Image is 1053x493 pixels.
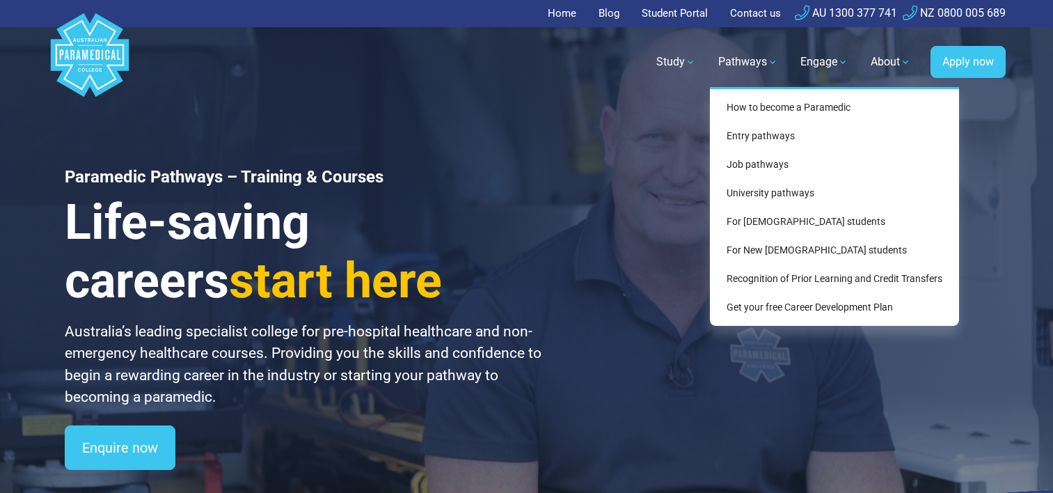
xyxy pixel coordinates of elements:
[65,425,175,470] a: Enquire now
[862,42,919,81] a: About
[229,252,442,309] span: start here
[715,152,953,178] a: Job pathways
[795,6,897,19] a: AU 1300 377 741
[792,42,857,81] a: Engage
[715,266,953,292] a: Recognition of Prior Learning and Credit Transfers
[715,123,953,149] a: Entry pathways
[65,321,544,409] p: Australia’s leading specialist college for pre-hospital healthcare and non-emergency healthcare c...
[710,42,786,81] a: Pathways
[710,87,959,326] div: Pathways
[65,167,544,187] h1: Paramedic Pathways – Training & Courses
[903,6,1006,19] a: NZ 0800 005 689
[648,42,704,81] a: Study
[715,180,953,206] a: University pathways
[715,209,953,235] a: For [DEMOGRAPHIC_DATA] students
[65,193,544,310] h3: Life-saving careers
[715,237,953,263] a: For New [DEMOGRAPHIC_DATA] students
[48,27,132,97] a: Australian Paramedical College
[715,95,953,120] a: How to become a Paramedic
[931,46,1006,78] a: Apply now
[715,295,953,320] a: Get your free Career Development Plan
